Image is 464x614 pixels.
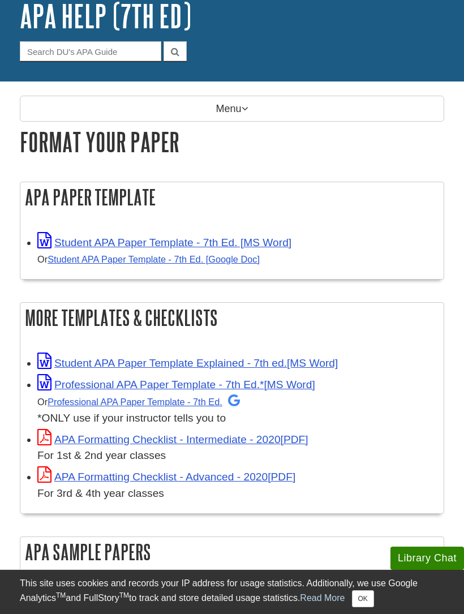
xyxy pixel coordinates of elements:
div: For 3rd & 4th year classes [37,486,438,502]
a: Student APA Paper Template - 7th Ed. [Google Doc] [48,254,260,264]
small: Or [37,397,240,407]
a: Link opens in new window [37,471,295,483]
a: Professional APA Paper Template - 7th Ed. [48,397,240,407]
button: Close [352,590,374,607]
button: Library Chat [390,547,464,570]
h2: More Templates & Checklists [20,303,444,333]
small: Or [37,254,260,264]
h2: APA Paper Template [20,182,444,212]
h2: APA Sample Papers [20,537,444,567]
a: Link opens in new window [37,433,308,445]
h1: Format Your Paper [20,127,444,156]
div: *ONLY use if your instructor tells you to [37,393,438,427]
div: For 1st & 2nd year classes [37,448,438,464]
div: This site uses cookies and records your IP address for usage statistics. Additionally, we use Goo... [20,577,444,607]
sup: TM [119,591,129,599]
a: Link opens in new window [37,237,291,248]
input: Search DU's APA Guide [20,41,161,61]
a: Link opens in new window [37,357,338,369]
p: Menu [20,96,444,122]
a: Link opens in new window [37,379,315,390]
sup: TM [56,591,66,599]
a: Read More [300,593,345,603]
